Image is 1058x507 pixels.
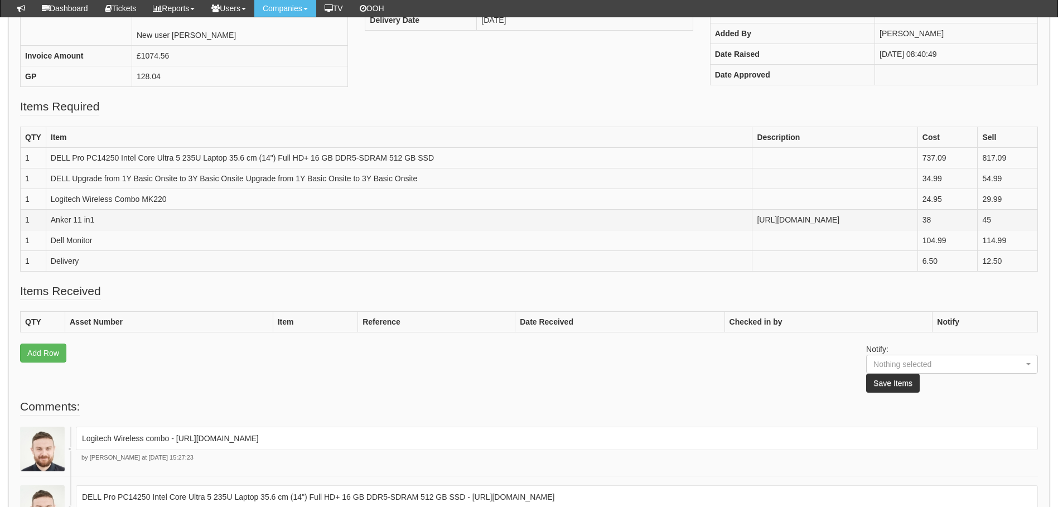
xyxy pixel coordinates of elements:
legend: Items Received [20,283,101,300]
th: Date Approved [710,65,875,85]
td: 737.09 [917,148,978,168]
td: [URL][DOMAIN_NAME] [752,210,917,230]
td: 1 [21,230,46,251]
td: DELL Upgrade from 1Y Basic Onsite to 3Y Basic Onsite Upgrade from 1Y Basic Onsite to 3Y Basic Onsite [46,168,752,189]
th: Date Raised [710,44,875,65]
td: 12.50 [978,251,1038,272]
th: Reference [358,312,515,332]
td: Linked to ticket 416495 New user [PERSON_NAME] [132,3,348,46]
a: Add Row [20,344,66,363]
td: 54.99 [978,168,1038,189]
td: 34.99 [917,168,978,189]
th: Special Instructions [21,3,132,46]
td: 1 [21,210,46,230]
th: Notify [933,312,1038,332]
p: Logitech Wireless combo - [URL][DOMAIN_NAME] [82,433,1032,444]
td: 128.04 [132,66,348,87]
th: QTY [21,127,46,148]
th: Description [752,127,917,148]
td: 38 [917,210,978,230]
th: Cost [917,127,978,148]
td: 1 [21,168,46,189]
th: Item [46,127,752,148]
td: 29.99 [978,189,1038,210]
img: Brad Guiness [20,427,65,471]
td: DELL Pro PC14250 Intel Core Ultra 5 235U Laptop 35.6 cm (14") Full HD+ 16 GB DDR5-SDRAM 512 GB SSD [46,148,752,168]
td: 6.50 [917,251,978,272]
th: Asset Number [65,312,273,332]
th: Added By [710,23,875,44]
td: 1 [21,189,46,210]
td: 24.95 [917,189,978,210]
td: Anker 11 in1 [46,210,752,230]
td: Delivery [46,251,752,272]
button: Save Items [866,374,920,393]
td: [DATE] 08:40:49 [875,44,1038,65]
td: 114.99 [978,230,1038,251]
th: Invoice Amount [21,46,132,66]
td: 1 [21,251,46,272]
td: 45 [978,210,1038,230]
button: Nothing selected [866,355,1038,374]
th: Delivery Date [365,9,477,30]
p: Notify: [866,344,1038,393]
legend: Comments: [20,398,80,416]
td: 817.09 [978,148,1038,168]
td: [PERSON_NAME] [875,23,1038,44]
td: 1 [21,148,46,168]
td: 104.99 [917,230,978,251]
p: DELL Pro PC14250 Intel Core Ultra 5 235U Laptop 35.6 cm (14") Full HD+ 16 GB DDR5-SDRAM 512 GB SS... [82,491,1032,503]
th: Sell [978,127,1038,148]
td: [DATE] [477,9,693,30]
td: £1074.56 [132,46,348,66]
th: Date Received [515,312,724,332]
td: Dell Monitor [46,230,752,251]
p: by [PERSON_NAME] at [DATE] 15:27:23 [76,453,1038,462]
th: Checked in by [724,312,933,332]
div: Nothing selected [873,359,1009,370]
th: GP [21,66,132,87]
td: Logitech Wireless Combo MK220 [46,189,752,210]
legend: Items Required [20,98,99,115]
th: Item [273,312,358,332]
th: QTY [21,312,65,332]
